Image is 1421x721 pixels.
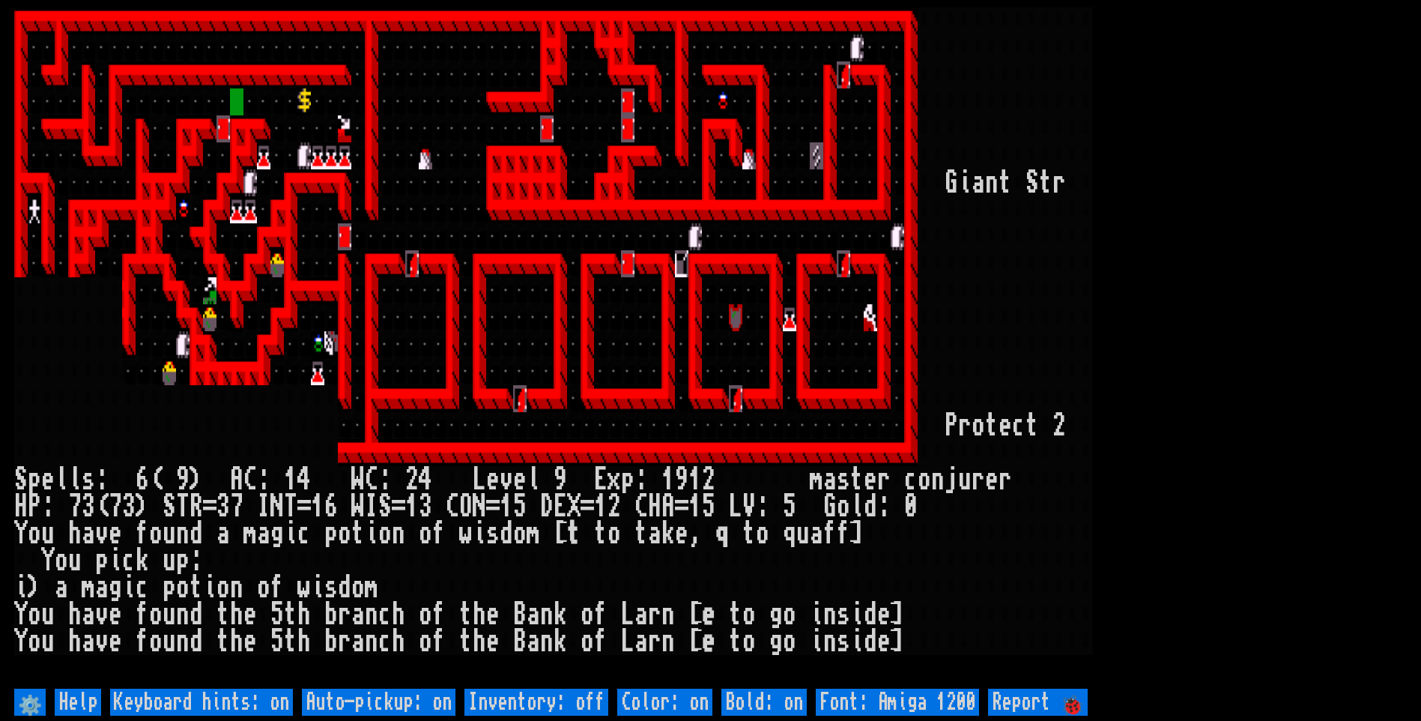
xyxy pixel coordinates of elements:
[270,574,284,601] div: f
[41,547,55,574] div: Y
[823,520,837,547] div: f
[500,466,513,493] div: v
[302,689,455,716] input: Auto-pickup: on
[540,601,554,628] div: n
[958,466,972,493] div: u
[621,628,634,655] div: L
[28,574,41,601] div: )
[230,466,243,493] div: A
[109,628,122,655] div: e
[742,493,756,520] div: V
[823,493,837,520] div: G
[877,493,891,520] div: :
[837,493,850,520] div: o
[850,601,864,628] div: i
[297,493,311,520] div: =
[110,689,293,716] input: Keyboard hints: on
[216,628,230,655] div: t
[378,520,392,547] div: o
[594,466,608,493] div: E
[14,574,28,601] div: i
[297,466,311,493] div: 4
[149,601,163,628] div: o
[163,601,176,628] div: u
[55,574,68,601] div: a
[392,493,405,520] div: =
[136,628,149,655] div: f
[634,493,648,520] div: C
[338,574,351,601] div: d
[634,628,648,655] div: a
[904,466,918,493] div: c
[324,628,338,655] div: b
[500,493,513,520] div: 1
[176,520,190,547] div: n
[176,493,190,520] div: T
[163,547,176,574] div: u
[95,574,109,601] div: a
[931,466,945,493] div: n
[985,412,999,439] div: t
[945,466,958,493] div: j
[243,628,257,655] div: e
[163,628,176,655] div: u
[351,466,365,493] div: W
[661,466,675,493] div: 1
[446,493,459,520] div: C
[230,628,243,655] div: h
[864,493,877,520] div: d
[486,520,500,547] div: s
[756,520,769,547] div: o
[392,628,405,655] div: h
[95,466,109,493] div: :
[243,466,257,493] div: C
[729,493,742,520] div: L
[41,493,55,520] div: :
[621,466,634,493] div: p
[136,493,149,520] div: )
[230,493,243,520] div: 7
[419,520,432,547] div: o
[540,628,554,655] div: n
[243,601,257,628] div: e
[82,601,95,628] div: a
[1025,169,1039,196] div: S
[688,601,702,628] div: [
[904,493,918,520] div: 0
[324,574,338,601] div: s
[432,520,446,547] div: f
[985,169,999,196] div: n
[513,628,527,655] div: B
[783,493,796,520] div: 5
[338,601,351,628] div: r
[988,689,1088,716] input: Report 🐞
[82,466,95,493] div: s
[95,520,109,547] div: v
[190,547,203,574] div: :
[190,601,203,628] div: d
[837,520,850,547] div: f
[891,601,904,628] div: ]
[864,601,877,628] div: d
[594,520,608,547] div: t
[216,574,230,601] div: o
[958,169,972,196] div: i
[230,574,243,601] div: n
[28,493,41,520] div: P
[769,601,783,628] div: g
[14,628,28,655] div: Y
[527,628,540,655] div: a
[41,520,55,547] div: u
[816,689,979,716] input: Font: Amiga 1200
[1025,412,1039,439] div: t
[675,466,688,493] div: 9
[68,628,82,655] div: h
[257,520,270,547] div: a
[756,493,769,520] div: :
[702,601,715,628] div: e
[459,520,473,547] div: w
[149,466,163,493] div: (
[419,628,432,655] div: o
[823,601,837,628] div: n
[109,520,122,547] div: e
